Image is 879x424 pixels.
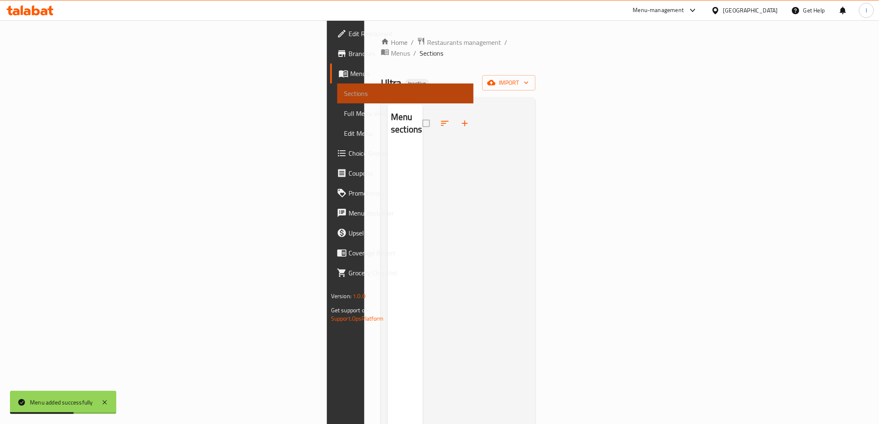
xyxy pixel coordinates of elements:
[337,123,474,143] a: Edit Menu
[330,243,474,263] a: Coverage Report
[331,291,351,301] span: Version:
[504,37,507,47] li: /
[349,29,467,39] span: Edit Restaurant
[330,223,474,243] a: Upsell
[331,313,384,324] a: Support.OpsPlatform
[455,113,475,133] button: Add section
[349,148,467,158] span: Choice Groups
[866,6,867,15] span: l
[489,78,529,88] span: import
[349,168,467,178] span: Coupons
[349,188,467,198] span: Promotions
[344,88,467,98] span: Sections
[344,128,467,138] span: Edit Menu
[330,24,474,44] a: Edit Restaurant
[330,44,474,64] a: Branches
[353,291,366,301] span: 1.0.0
[30,398,93,407] div: Menu added successfully
[350,69,467,78] span: Menus
[330,203,474,223] a: Menu disclaimer
[331,305,369,316] span: Get support on:
[330,64,474,83] a: Menus
[337,83,474,103] a: Sections
[337,103,474,123] a: Full Menu View
[349,248,467,258] span: Coverage Report
[349,228,467,238] span: Upsell
[344,108,467,118] span: Full Menu View
[349,268,467,278] span: Grocery Checklist
[633,5,684,15] div: Menu-management
[330,163,474,183] a: Coupons
[482,75,535,91] button: import
[349,49,467,59] span: Branches
[349,208,467,218] span: Menu disclaimer
[330,183,474,203] a: Promotions
[723,6,778,15] div: [GEOGRAPHIC_DATA]
[330,143,474,163] a: Choice Groups
[330,263,474,283] a: Grocery Checklist
[388,143,423,150] nav: Menu sections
